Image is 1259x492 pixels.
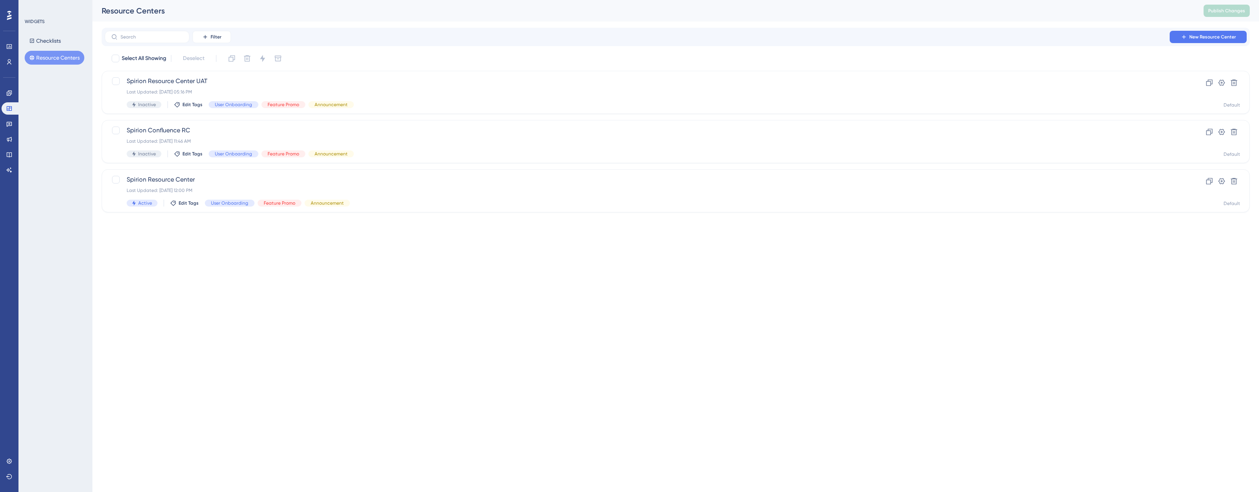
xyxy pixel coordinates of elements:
button: Checklists [25,34,65,48]
span: Edit Tags [179,200,199,206]
span: Spirion Resource Center [127,175,1163,184]
span: Feature Promo [264,200,295,206]
span: User Onboarding [211,200,248,206]
div: Default [1224,102,1240,108]
span: Select All Showing [122,54,166,63]
span: Announcement [315,102,348,108]
span: Spirion Confluence RC [127,126,1163,135]
span: Active [138,200,152,206]
div: Default [1224,151,1240,157]
div: Last Updated: [DATE] 12:00 PM [127,187,1163,193]
span: User Onboarding [215,102,252,108]
button: Resource Centers [25,51,84,65]
div: Last Updated: [DATE] 05:16 PM [127,89,1163,95]
button: Filter [193,31,231,43]
span: User Onboarding [215,151,252,157]
span: Edit Tags [182,151,203,157]
span: Spirion Resource Center UAT [127,77,1163,86]
span: Announcement [311,200,344,206]
span: New Resource Center [1189,34,1236,40]
button: Edit Tags [170,200,199,206]
div: Resource Centers [102,5,1184,16]
span: Edit Tags [182,102,203,108]
span: Feature Promo [268,151,299,157]
button: Publish Changes [1204,5,1250,17]
button: Edit Tags [174,102,203,108]
span: Inactive [138,102,156,108]
button: Edit Tags [174,151,203,157]
div: WIDGETS [25,18,45,25]
span: Feature Promo [268,102,299,108]
span: Filter [211,34,221,40]
div: Default [1224,200,1240,207]
input: Search [121,34,183,40]
button: New Resource Center [1170,31,1247,43]
span: Inactive [138,151,156,157]
span: Publish Changes [1208,8,1245,14]
div: Last Updated: [DATE] 11:46 AM [127,138,1163,144]
button: Deselect [176,52,211,65]
span: Deselect [183,54,204,63]
span: Announcement [315,151,348,157]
